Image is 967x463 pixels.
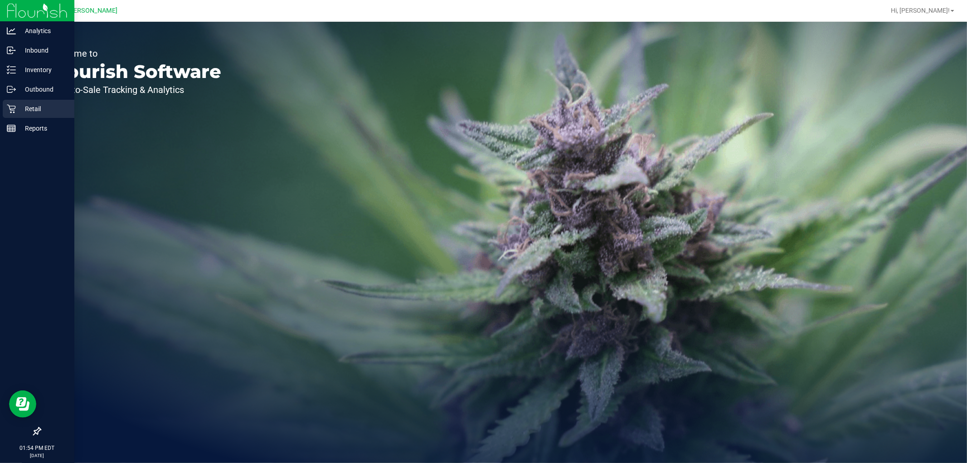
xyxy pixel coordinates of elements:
[16,123,70,134] p: Reports
[7,65,16,74] inline-svg: Inventory
[49,63,221,81] p: Flourish Software
[4,444,70,452] p: 01:54 PM EDT
[16,103,70,114] p: Retail
[16,25,70,36] p: Analytics
[16,84,70,95] p: Outbound
[7,104,16,113] inline-svg: Retail
[4,452,70,459] p: [DATE]
[7,124,16,133] inline-svg: Reports
[49,85,221,94] p: Seed-to-Sale Tracking & Analytics
[7,46,16,55] inline-svg: Inbound
[68,7,117,15] span: [PERSON_NAME]
[891,7,950,14] span: Hi, [PERSON_NAME]!
[49,49,221,58] p: Welcome to
[9,390,36,418] iframe: Resource center
[7,85,16,94] inline-svg: Outbound
[16,45,70,56] p: Inbound
[16,64,70,75] p: Inventory
[7,26,16,35] inline-svg: Analytics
